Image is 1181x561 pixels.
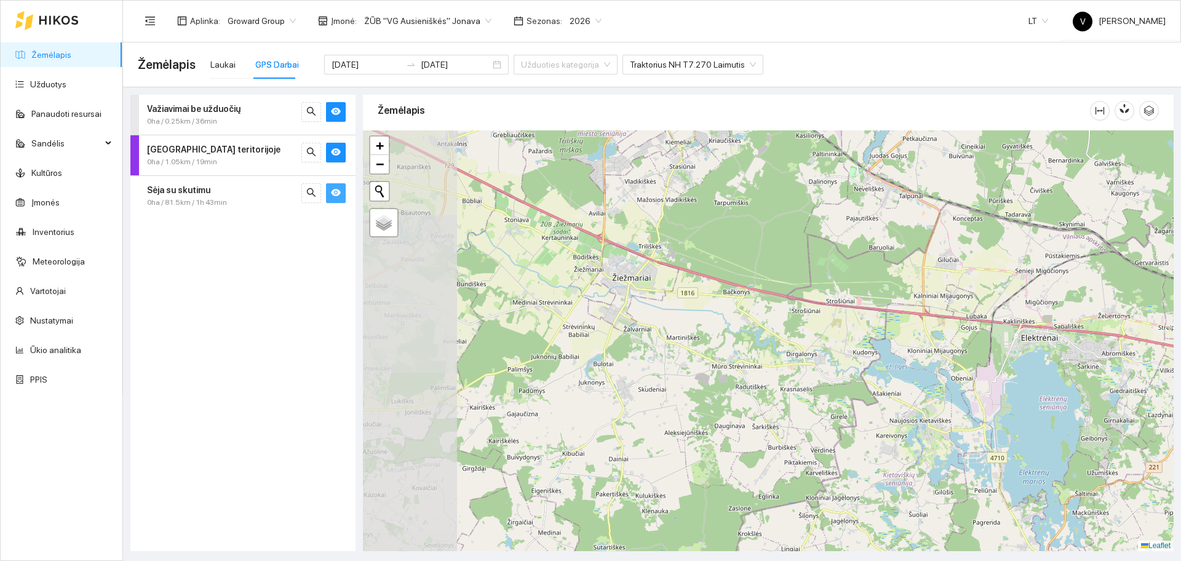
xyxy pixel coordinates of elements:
[570,12,602,30] span: 2026
[370,137,389,155] a: Zoom in
[326,183,346,203] button: eye
[1090,101,1110,121] button: column-width
[306,147,316,159] span: search
[326,102,346,122] button: eye
[370,209,397,236] a: Layers
[332,58,401,71] input: Pradžios data
[326,143,346,162] button: eye
[630,55,756,74] span: Traktorius NH T7.270 Laimutis
[147,185,210,195] strong: Sėja su skutimu
[1028,12,1048,30] span: LT
[331,188,341,199] span: eye
[30,316,73,325] a: Nustatymai
[406,60,416,70] span: to
[30,79,66,89] a: Užduotys
[210,58,236,71] div: Laukai
[378,93,1090,128] div: Žemėlapis
[301,102,321,122] button: search
[147,145,280,154] strong: [GEOGRAPHIC_DATA] teritorijoje
[331,147,341,159] span: eye
[138,9,162,33] button: menu-fold
[30,375,47,384] a: PPIS
[306,188,316,199] span: search
[147,197,227,209] span: 0ha / 81.5km / 1h 43min
[331,14,357,28] span: Įmonė :
[376,156,384,172] span: −
[306,106,316,118] span: search
[145,15,156,26] span: menu-fold
[1080,12,1086,31] span: V
[30,286,66,296] a: Vartotojai
[33,227,74,237] a: Inventorius
[31,131,101,156] span: Sandėlis
[1073,16,1166,26] span: [PERSON_NAME]
[177,16,187,26] span: layout
[130,176,356,216] div: Sėja su skutimu0ha / 81.5km / 1h 43minsearcheye
[406,60,416,70] span: swap-right
[301,143,321,162] button: search
[514,16,523,26] span: calendar
[147,116,217,127] span: 0ha / 0.25km / 36min
[33,257,85,266] a: Meteorologija
[190,14,220,28] span: Aplinka :
[527,14,562,28] span: Sezonas :
[1141,541,1171,550] a: Leaflet
[421,58,490,71] input: Pabaigos data
[370,182,389,201] button: Initiate a new search
[31,50,71,60] a: Žemėlapis
[130,95,356,135] div: Važiavimai be užduočių0ha / 0.25km / 36minsearcheye
[147,156,217,168] span: 0ha / 1.05km / 19min
[31,168,62,178] a: Kultūros
[318,16,328,26] span: shop
[255,58,299,71] div: GPS Darbai
[376,138,384,153] span: +
[31,109,101,119] a: Panaudoti resursai
[138,55,196,74] span: Žemėlapis
[1091,106,1109,116] span: column-width
[370,155,389,173] a: Zoom out
[364,12,491,30] span: ŽŪB "VG Ausieniškės" Jonava
[31,197,60,207] a: Įmonės
[331,106,341,118] span: eye
[228,12,296,30] span: Groward Group
[130,135,356,175] div: [GEOGRAPHIC_DATA] teritorijoje0ha / 1.05km / 19minsearcheye
[301,183,321,203] button: search
[147,104,241,114] strong: Važiavimai be užduočių
[30,345,81,355] a: Ūkio analitika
